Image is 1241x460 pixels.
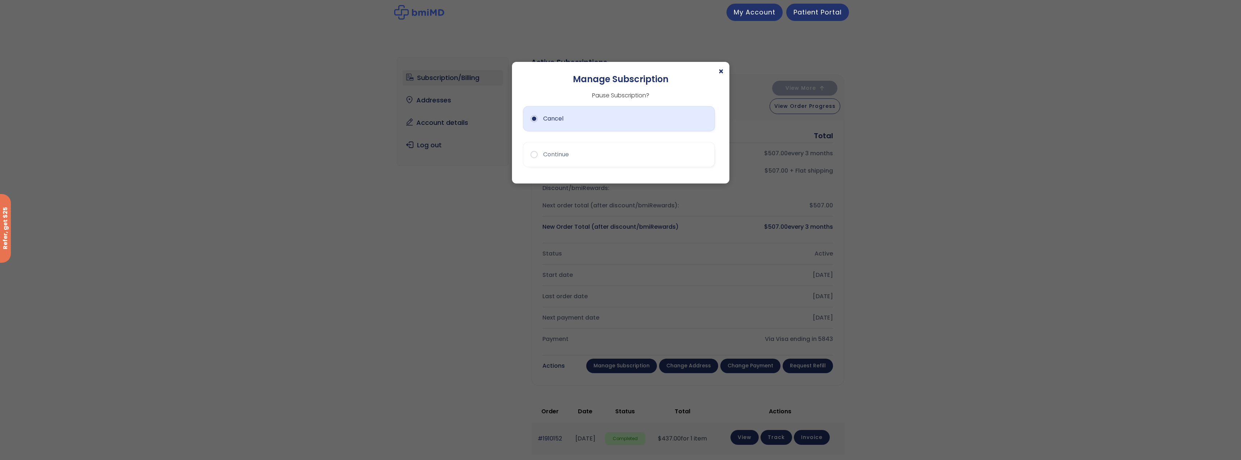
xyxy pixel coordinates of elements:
[523,73,719,85] h2: Manage Subscription
[786,4,849,21] a: Patient Portal
[734,8,775,17] span: My Account
[394,5,444,20] img: My account
[523,91,719,100] p: Pause Subscription?
[794,8,842,17] span: Patient Portal
[523,106,715,131] button: Cancel
[523,142,715,167] button: Continue
[718,67,724,76] span: ×
[726,4,783,21] a: My Account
